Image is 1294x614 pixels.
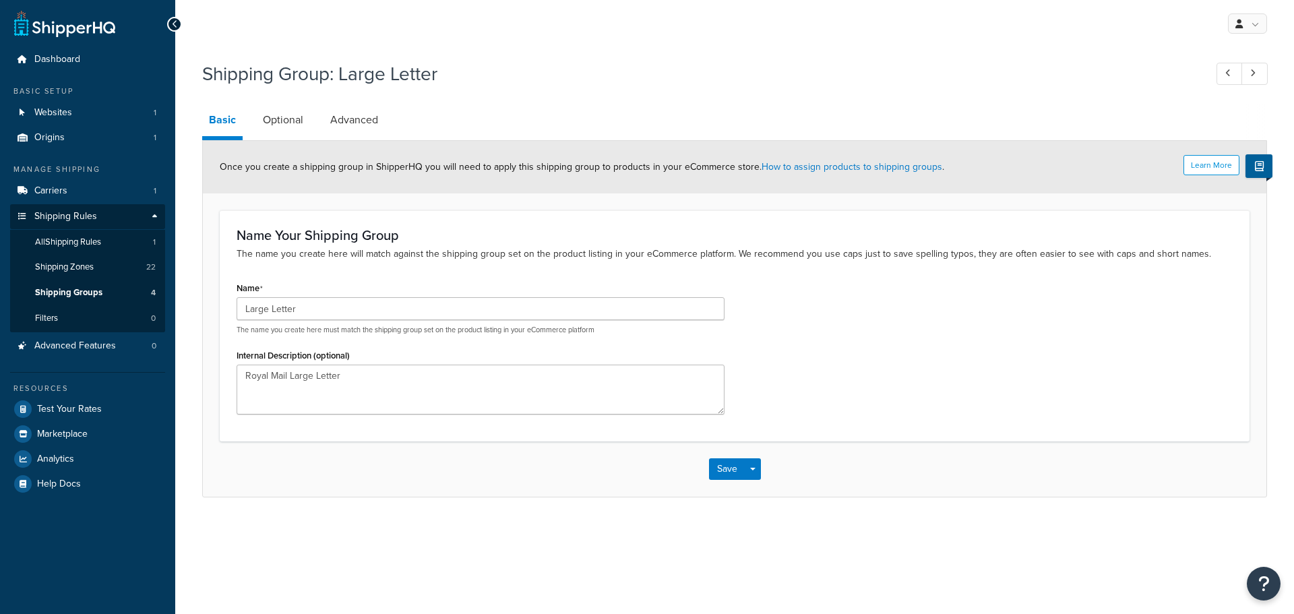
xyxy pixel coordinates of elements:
a: Carriers1 [10,179,165,204]
a: Origins1 [10,125,165,150]
li: Shipping Zones [10,255,165,280]
h3: Name Your Shipping Group [237,228,1233,243]
span: 1 [153,237,156,248]
span: Filters [35,313,58,324]
a: Shipping Groups4 [10,280,165,305]
a: AllShipping Rules1 [10,230,165,255]
span: 22 [146,262,156,273]
span: 0 [152,340,156,352]
a: Shipping Rules [10,204,165,229]
span: Advanced Features [34,340,116,352]
a: Help Docs [10,472,165,496]
button: Open Resource Center [1247,567,1281,601]
span: Analytics [37,454,74,465]
button: Learn More [1183,155,1239,175]
a: Test Your Rates [10,397,165,421]
button: Save [709,458,745,480]
span: Dashboard [34,54,80,65]
a: Filters0 [10,306,165,331]
span: Shipping Groups [35,287,102,299]
span: Shipping Zones [35,262,94,273]
span: 0 [151,313,156,324]
textarea: Royal Mail Large Letter [237,365,725,415]
button: Show Help Docs [1245,154,1272,178]
li: Shipping Groups [10,280,165,305]
span: Test Your Rates [37,404,102,415]
span: 1 [154,185,156,197]
a: Optional [256,104,310,136]
a: Advanced Features0 [10,334,165,359]
div: Basic Setup [10,86,165,97]
a: Analytics [10,447,165,471]
span: All Shipping Rules [35,237,101,248]
span: Help Docs [37,479,81,490]
a: Dashboard [10,47,165,72]
span: Shipping Rules [34,211,97,222]
span: Websites [34,107,72,119]
li: Websites [10,100,165,125]
a: Websites1 [10,100,165,125]
span: Marketplace [37,429,88,440]
div: Resources [10,383,165,394]
p: The name you create here must match the shipping group set on the product listing in your eCommer... [237,325,725,335]
span: Carriers [34,185,67,197]
p: The name you create here will match against the shipping group set on the product listing in your... [237,247,1233,262]
li: Origins [10,125,165,150]
a: How to assign products to shipping groups [762,160,942,174]
li: Filters [10,306,165,331]
span: Once you create a shipping group in ShipperHQ you will need to apply this shipping group to produ... [220,160,944,174]
span: 4 [151,287,156,299]
li: Carriers [10,179,165,204]
h1: Shipping Group: Large Letter [202,61,1192,87]
a: Marketplace [10,422,165,446]
span: 1 [154,132,156,144]
a: Advanced [323,104,385,136]
li: Shipping Rules [10,204,165,332]
li: Advanced Features [10,334,165,359]
div: Manage Shipping [10,164,165,175]
label: Name [237,283,263,294]
a: Previous Record [1216,63,1243,85]
a: Next Record [1241,63,1268,85]
span: 1 [154,107,156,119]
label: Internal Description (optional) [237,350,350,361]
a: Basic [202,104,243,140]
span: Origins [34,132,65,144]
a: Shipping Zones22 [10,255,165,280]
